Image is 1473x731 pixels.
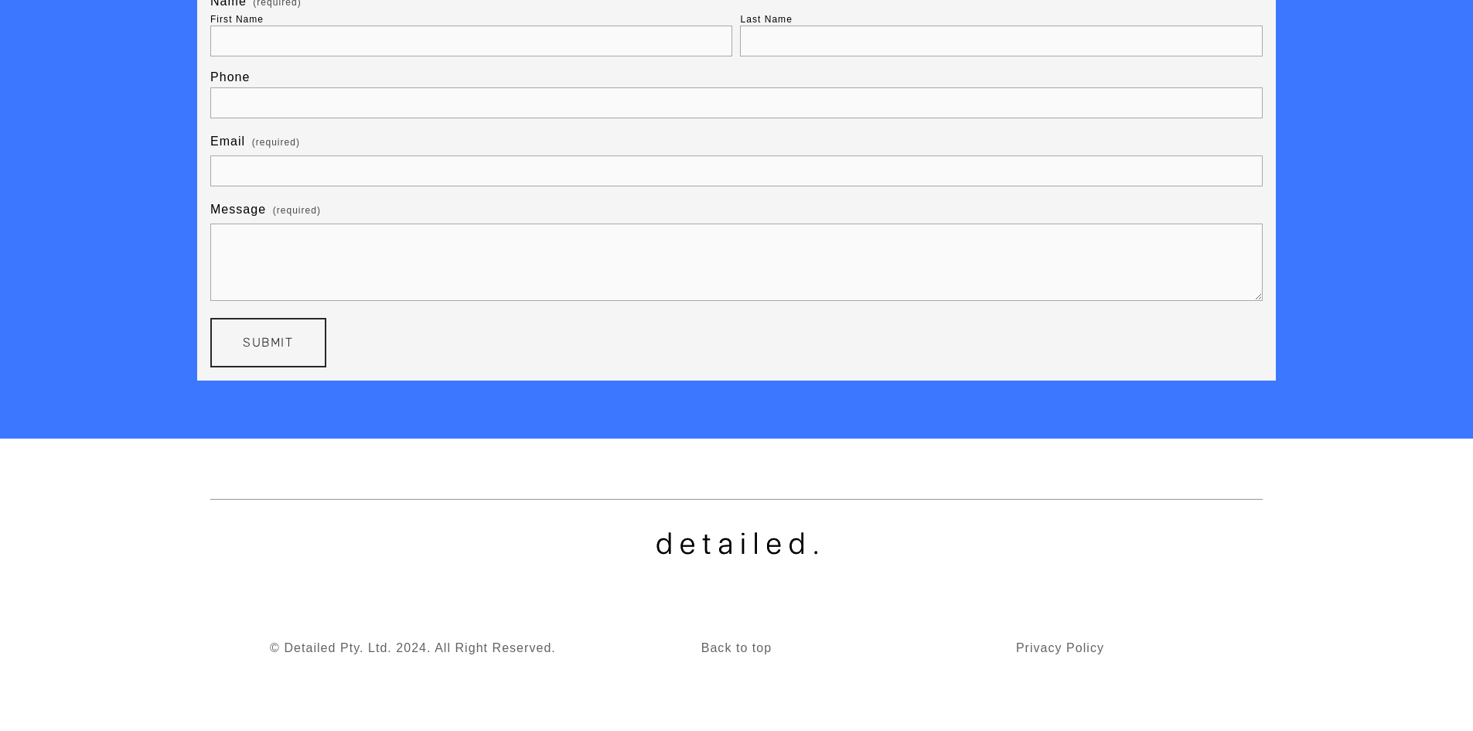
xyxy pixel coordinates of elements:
[210,14,264,25] div: First Name
[740,14,792,25] div: Last Name
[858,637,1263,659] p: Privacy Policy
[210,203,266,217] span: Message
[210,135,245,149] span: Email
[252,132,300,152] span: (required)
[642,637,831,659] p: Go to top
[210,637,615,659] p: © Detailed Pty. Ltd. 2024. All Right Reserved.
[210,70,250,84] span: Phone
[243,335,294,350] span: Submit
[273,200,321,220] span: (required)
[210,318,326,367] button: SubmitSubmit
